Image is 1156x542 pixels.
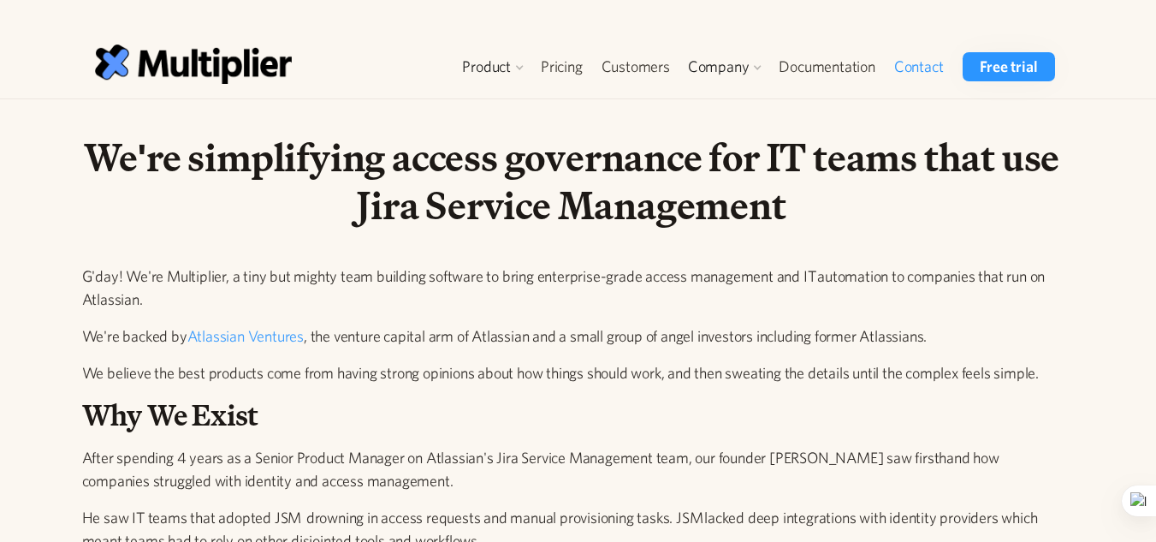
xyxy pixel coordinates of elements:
p: We believe the best products come from having strong opinions about how things should work, and t... [82,361,1062,384]
div: Company [679,52,770,81]
p: After spending 4 years as a Senior Product Manager on Atlassian's Jira Service Management team, o... [82,446,1062,492]
a: Pricing [531,52,592,81]
p: G'day! We're Multiplier, a tiny but mighty team building software to bring enterprise-grade acces... [82,265,1062,311]
a: Contact [885,52,953,81]
a: Documentation [769,52,884,81]
h1: We're simplifying access governance for IT teams that use Jira Service Management [82,134,1062,230]
h2: Why We Exist [82,398,1062,433]
div: Product [462,57,511,77]
a: Customers [592,52,679,81]
a: Free trial [963,52,1054,81]
a: Atlassian Ventures [187,327,304,345]
div: Company [688,57,750,77]
p: We're backed by , the venture capital arm of Atlassian and a small group of angel investors inclu... [82,325,1062,348]
div: Product [454,52,531,81]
